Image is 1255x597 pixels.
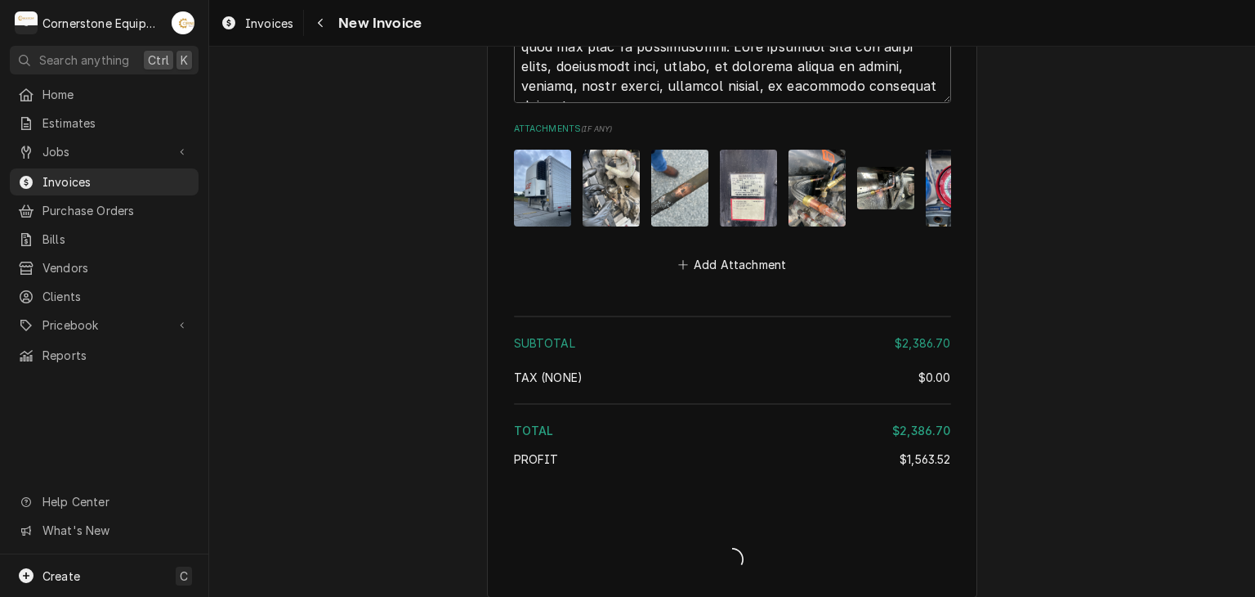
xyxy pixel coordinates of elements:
[514,452,559,466] span: Profit
[788,150,846,226] img: PiWZj2RURUG2AlhnmjUA
[721,542,744,577] span: Loading...
[10,46,199,74] button: Search anythingCtrlK
[10,168,199,195] a: Invoices
[10,283,199,310] a: Clients
[514,370,583,384] span: Tax ( none )
[42,143,166,160] span: Jobs
[514,369,951,386] div: Tax
[514,336,575,350] span: Subtotal
[581,124,612,133] span: ( if any )
[42,522,189,539] span: What's New
[583,150,640,226] img: JKqLX1nSrCS1SJsPJwCv
[514,422,951,439] div: Total
[514,424,554,438] span: Total
[10,517,199,544] a: Go to What's New
[42,173,190,191] span: Invoices
[514,150,571,226] img: lBpOc4VyQQS8UEw3cbnp
[918,369,951,386] div: $0.00
[926,150,983,226] img: 8erNcFG8R9SAFoyQOGje
[857,167,914,210] img: RoIOBMXgR1OBUsbyD5J4
[245,15,293,32] span: Invoices
[10,312,199,339] a: Go to Pricebook
[42,231,190,248] span: Bills
[42,316,166,334] span: Pricebook
[10,197,199,224] a: Purchase Orders
[172,11,194,34] div: AB
[42,288,190,305] span: Clients
[514,451,951,468] div: Profit
[10,488,199,515] a: Go to Help Center
[181,52,188,69] span: K
[892,422,950,439] div: $2,386.70
[651,150,708,226] img: SHPTGmtTQJ6K5nTqH8jX
[10,254,199,281] a: Vendors
[10,226,199,253] a: Bills
[39,52,129,69] span: Search anything
[514,334,951,352] div: Subtotal
[42,86,190,103] span: Home
[15,11,38,34] div: C
[180,568,188,585] span: C
[514,123,951,276] div: Attachments
[42,259,190,276] span: Vendors
[172,11,194,34] div: Andrew Buigues's Avatar
[214,10,300,37] a: Invoices
[148,52,169,69] span: Ctrl
[10,342,199,369] a: Reports
[42,569,80,583] span: Create
[675,253,789,276] button: Add Attachment
[42,202,190,219] span: Purchase Orders
[10,110,199,137] a: Estimates
[10,81,199,108] a: Home
[15,11,38,34] div: Cornerstone Equipment Repair, LLC's Avatar
[514,310,951,479] div: Amount Summary
[333,12,422,34] span: New Invoice
[42,15,163,32] div: Cornerstone Equipment Repair, LLC
[10,138,199,165] a: Go to Jobs
[720,150,777,226] img: TAYIhteTZO3MdwclKEqq
[307,10,333,36] button: Navigate back
[42,114,190,132] span: Estimates
[514,123,951,136] label: Attachments
[42,493,189,510] span: Help Center
[42,347,190,364] span: Reports
[900,452,950,466] span: $1,563.52
[895,334,950,352] div: $2,386.70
